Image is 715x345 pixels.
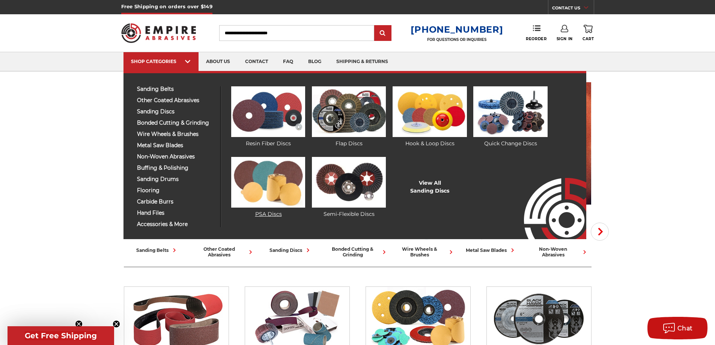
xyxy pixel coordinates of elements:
a: shipping & returns [329,52,396,71]
div: non-woven abrasives [528,246,589,258]
img: Empire Abrasives [121,18,196,48]
button: Close teaser [113,320,120,328]
img: Quick Change Discs [473,86,547,137]
span: flooring [137,188,215,193]
button: Close teaser [75,320,83,328]
a: Resin Fiber Discs [231,86,305,148]
a: CONTACT US [552,4,594,14]
span: Sign In [557,36,573,41]
a: Quick Change Discs [473,86,547,148]
a: blog [301,52,329,71]
span: hand files [137,210,215,216]
button: Chat [647,317,707,339]
span: sanding belts [137,86,215,92]
a: [PHONE_NUMBER] [411,24,503,35]
div: SHOP CATEGORIES [131,59,191,64]
p: FOR QUESTIONS OR INQUIRIES [411,37,503,42]
img: Hook & Loop Discs [393,86,467,137]
div: bonded cutting & grinding [327,246,388,258]
span: Get Free Shipping [25,331,97,340]
span: Chat [677,325,693,332]
img: Flap Discs [312,86,386,137]
span: Reorder [526,36,546,41]
div: other coated abrasives [194,246,254,258]
a: Reorder [526,25,546,41]
a: View AllSanding Discs [410,179,449,195]
a: Hook & Loop Discs [393,86,467,148]
a: Flap Discs [312,86,386,148]
div: metal saw blades [466,246,516,254]
span: Cart [583,36,594,41]
div: sanding belts [136,246,178,254]
img: Empire Abrasives Logo Image [510,156,586,239]
span: carbide burrs [137,199,215,205]
span: wire wheels & brushes [137,131,215,137]
input: Submit [375,26,390,41]
span: sanding drums [137,176,215,182]
div: wire wheels & brushes [394,246,455,258]
a: PSA Discs [231,157,305,218]
button: Next [591,223,609,241]
img: Semi-Flexible Discs [312,157,386,208]
a: Semi-Flexible Discs [312,157,386,218]
span: sanding discs [137,109,215,114]
img: Resin Fiber Discs [231,86,305,137]
img: PSA Discs [231,157,305,208]
a: contact [238,52,275,71]
a: Cart [583,25,594,41]
a: about us [199,52,238,71]
span: bonded cutting & grinding [137,120,215,126]
div: Get Free ShippingClose teaser [8,326,114,345]
div: sanding discs [269,246,312,254]
span: non-woven abrasives [137,154,215,160]
span: other coated abrasives [137,98,215,103]
span: buffing & polishing [137,165,215,171]
span: accessories & more [137,221,215,227]
a: faq [275,52,301,71]
span: metal saw blades [137,143,215,148]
